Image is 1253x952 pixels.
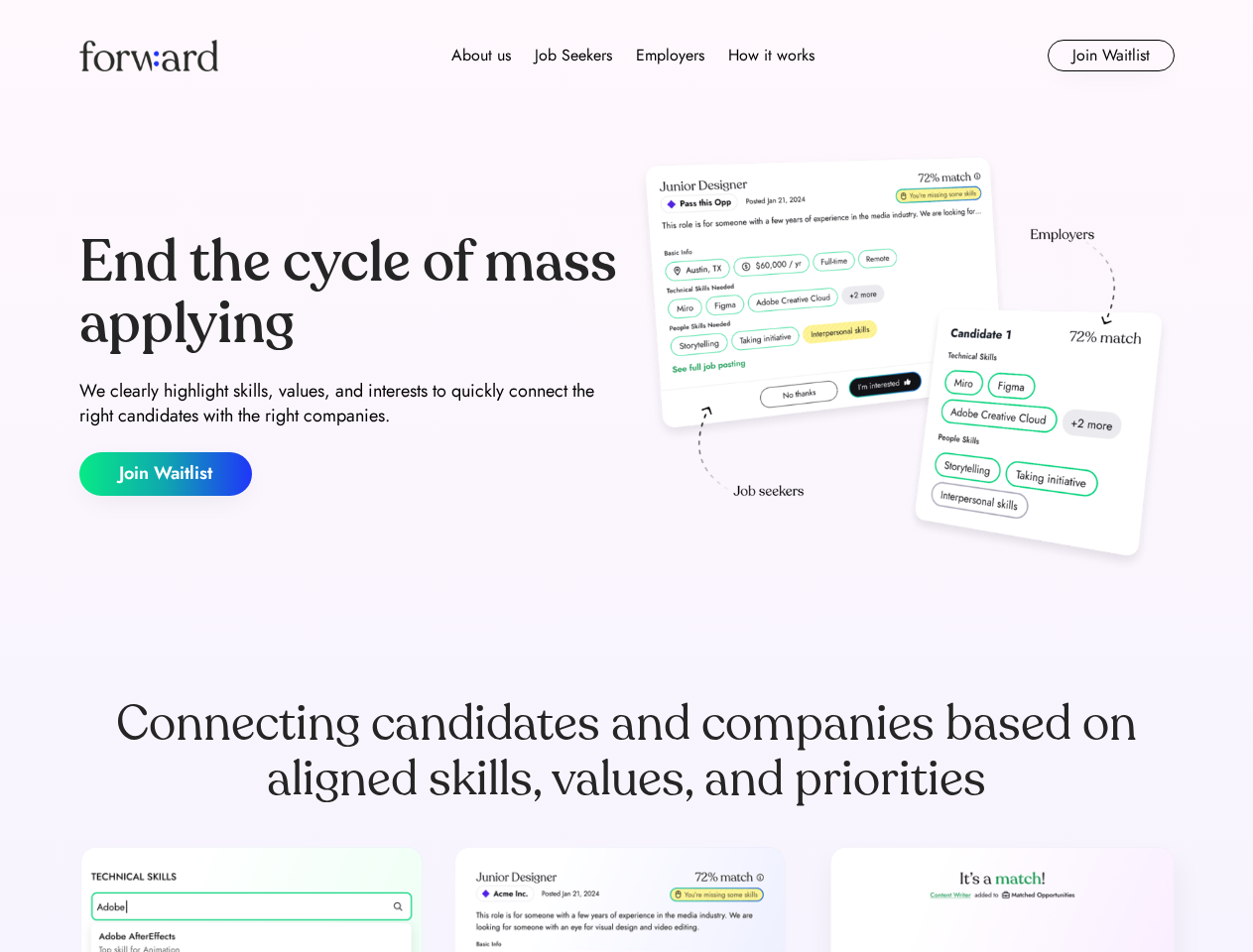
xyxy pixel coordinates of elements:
button: Join Waitlist [79,452,252,496]
img: Forward logo [79,40,218,71]
div: We clearly highlight skills, values, and interests to quickly connect the right candidates with t... [79,379,619,428]
div: End the cycle of mass applying [79,232,619,354]
div: Connecting candidates and companies based on aligned skills, values, and priorities [79,696,1175,807]
button: Join Waitlist [1048,40,1175,71]
div: Employers [636,44,704,67]
img: hero-image.png [635,151,1175,577]
div: Job Seekers [535,44,612,67]
div: About us [451,44,511,67]
div: How it works [728,44,814,67]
